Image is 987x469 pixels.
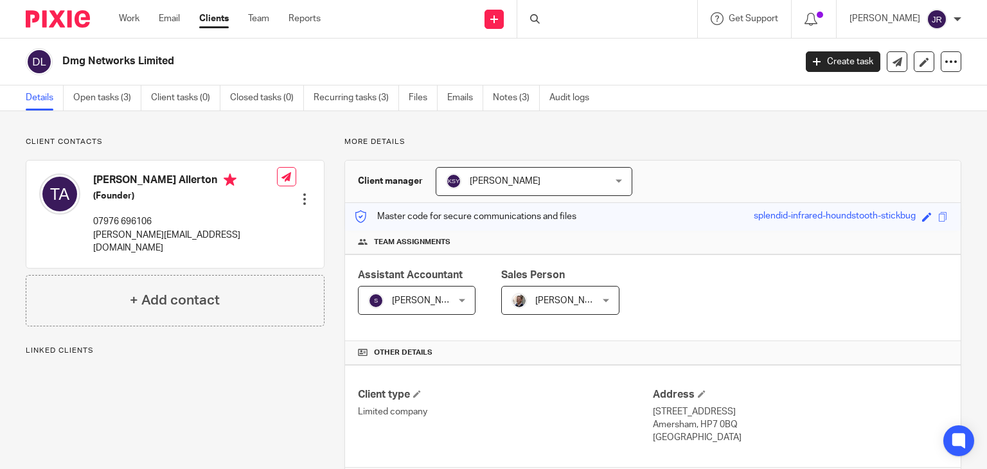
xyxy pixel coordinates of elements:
i: Primary [224,173,236,186]
h2: Dmg Networks Limited [62,55,642,68]
a: Open tasks (3) [73,85,141,111]
a: Reports [289,12,321,25]
span: Sales Person [501,270,565,280]
h5: (Founder) [93,190,277,202]
span: [PERSON_NAME] S [392,296,470,305]
img: Pixie [26,10,90,28]
p: Amersham, HP7 0BQ [653,418,948,431]
h4: [PERSON_NAME] Allerton [93,173,277,190]
p: Client contacts [26,137,325,147]
a: Clients [199,12,229,25]
span: Get Support [729,14,778,23]
span: Other details [374,348,432,358]
a: Create task [806,51,880,72]
a: Email [159,12,180,25]
span: Team assignments [374,237,450,247]
a: Files [409,85,438,111]
p: [GEOGRAPHIC_DATA] [653,431,948,444]
a: Client tasks (0) [151,85,220,111]
p: 07976 696106 [93,215,277,228]
a: Emails [447,85,483,111]
span: [PERSON_NAME] [470,177,540,186]
img: svg%3E [26,48,53,75]
p: [STREET_ADDRESS] [653,405,948,418]
span: [PERSON_NAME] [535,296,606,305]
p: Master code for secure communications and files [355,210,576,223]
a: Team [248,12,269,25]
span: Assistant Accountant [358,270,463,280]
img: svg%3E [927,9,947,30]
img: svg%3E [39,173,80,215]
img: svg%3E [368,293,384,308]
h4: Address [653,388,948,402]
a: Details [26,85,64,111]
h4: Client type [358,388,653,402]
p: [PERSON_NAME] [849,12,920,25]
h4: + Add contact [130,290,220,310]
p: Limited company [358,405,653,418]
img: svg%3E [446,173,461,189]
p: More details [344,137,961,147]
h3: Client manager [358,175,423,188]
img: Matt%20Circle.png [511,293,527,308]
a: Audit logs [549,85,599,111]
a: Recurring tasks (3) [314,85,399,111]
p: [PERSON_NAME][EMAIL_ADDRESS][DOMAIN_NAME] [93,229,277,255]
p: Linked clients [26,346,325,356]
a: Notes (3) [493,85,540,111]
a: Closed tasks (0) [230,85,304,111]
div: splendid-infrared-houndstooth-stickbug [754,209,916,224]
a: Work [119,12,139,25]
